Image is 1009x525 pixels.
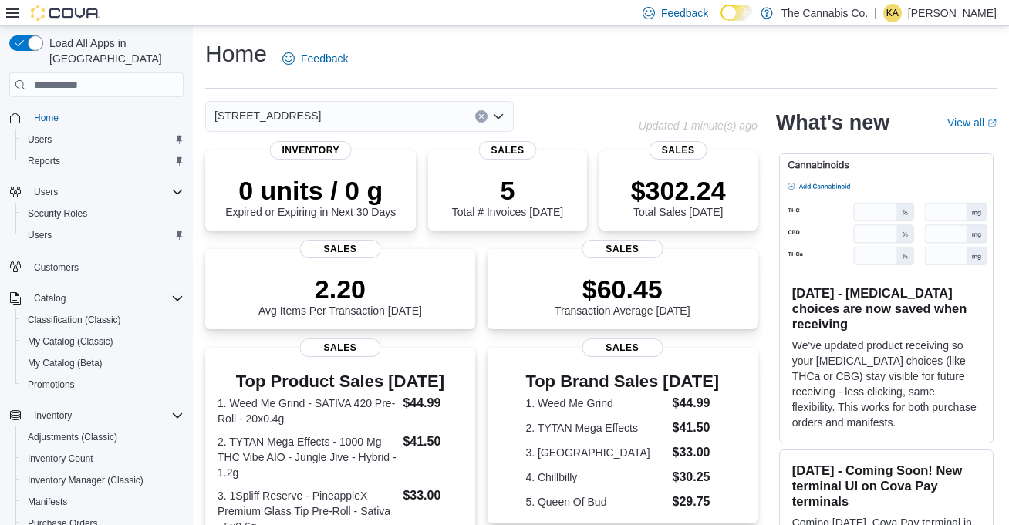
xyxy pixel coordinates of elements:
[22,332,120,351] a: My Catalog (Classic)
[269,141,352,160] span: Inventory
[22,311,127,329] a: Classification (Classic)
[22,311,184,329] span: Classification (Classic)
[776,110,889,135] h2: What's new
[299,240,380,258] span: Sales
[672,443,719,462] dd: $33.00
[34,409,72,422] span: Inventory
[22,449,100,468] a: Inventory Count
[22,226,58,244] a: Users
[22,152,66,170] a: Reports
[3,106,190,129] button: Home
[22,130,184,149] span: Users
[258,274,422,317] div: Avg Items Per Transaction [DATE]
[452,175,563,218] div: Total # Invoices [DATE]
[28,431,117,443] span: Adjustments (Classic)
[28,229,52,241] span: Users
[15,374,190,395] button: Promotions
[525,494,666,510] dt: 5. Queen Of Bud
[15,426,190,448] button: Adjustments (Classic)
[28,207,87,220] span: Security Roles
[650,141,707,160] span: Sales
[28,357,103,369] span: My Catalog (Beta)
[28,258,85,277] a: Customers
[28,453,93,465] span: Inventory Count
[883,4,902,22] div: Kathryn Aubert
[631,175,726,206] p: $302.24
[22,354,109,372] a: My Catalog (Beta)
[276,43,354,74] a: Feedback
[525,445,666,460] dt: 3. [GEOGRAPHIC_DATA]
[947,116,997,129] a: View allExternal link
[15,352,190,374] button: My Catalog (Beta)
[22,152,184,170] span: Reports
[28,108,184,127] span: Home
[218,372,463,391] h3: Top Product Sales [DATE]
[631,175,726,218] div: Total Sales [DATE]
[15,448,190,469] button: Inventory Count
[22,354,184,372] span: My Catalog (Beta)
[15,150,190,172] button: Reports
[218,434,397,480] dt: 2. TYTAN Mega Effects - 1000 Mg THC Vibe AIO - Jungle Jive - Hybrid - 1.2g
[987,119,997,128] svg: External link
[792,338,980,430] p: We've updated product receiving so your [MEDICAL_DATA] choices (like THCa or CBG) stay visible fo...
[672,493,719,511] dd: $29.75
[781,4,868,22] p: The Cannabis Co.
[15,469,190,491] button: Inventory Manager (Classic)
[22,428,184,446] span: Adjustments (Classic)
[908,4,997,22] p: [PERSON_NAME]
[28,289,184,308] span: Catalog
[31,5,100,21] img: Cova
[43,35,184,66] span: Load All Apps in [GEOGRAPHIC_DATA]
[582,338,663,357] span: Sales
[218,395,397,426] dt: 1. Weed Me Grind - SATIVA 420 Pre-Roll - 20x0.4g
[720,5,753,21] input: Dark Mode
[22,493,184,511] span: Manifests
[225,175,396,206] p: 0 units / 0 g
[672,394,719,412] dd: $44.99
[28,183,184,201] span: Users
[28,379,75,391] span: Promotions
[258,274,422,305] p: 2.20
[34,261,79,274] span: Customers
[452,175,563,206] p: 5
[22,130,58,149] a: Users
[22,226,184,244] span: Users
[672,468,719,486] dd: $30.25
[3,405,190,426] button: Inventory
[214,106,321,125] span: [STREET_ADDRESS]
[28,289,72,308] button: Catalog
[22,204,184,223] span: Security Roles
[22,332,184,351] span: My Catalog (Classic)
[28,314,121,326] span: Classification (Classic)
[22,471,184,490] span: Inventory Manager (Classic)
[22,428,123,446] a: Adjustments (Classic)
[555,274,690,305] p: $60.45
[22,204,93,223] a: Security Roles
[874,4,877,22] p: |
[22,449,184,468] span: Inventory Count
[22,375,81,394] a: Promotions
[403,432,462,451] dd: $41.50
[34,112,59,124] span: Home
[28,335,113,348] span: My Catalog (Classic)
[672,419,719,437] dd: $41.50
[492,110,504,123] button: Open list of options
[15,129,190,150] button: Users
[403,394,462,412] dd: $44.99
[886,4,899,22] span: KA
[525,420,666,436] dt: 2. TYTAN Mega Effects
[525,395,666,411] dt: 1. Weed Me Grind
[582,240,663,258] span: Sales
[479,141,537,160] span: Sales
[225,175,396,218] div: Expired or Expiring in Next 30 Days
[28,257,184,276] span: Customers
[15,491,190,513] button: Manifests
[28,406,78,425] button: Inventory
[525,372,719,391] h3: Top Brand Sales [DATE]
[792,463,980,509] h3: [DATE] - Coming Soon! New terminal UI on Cova Pay terminals
[22,493,73,511] a: Manifests
[28,183,64,201] button: Users
[639,119,758,132] p: Updated 1 minute(s) ago
[15,224,190,246] button: Users
[28,496,67,508] span: Manifests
